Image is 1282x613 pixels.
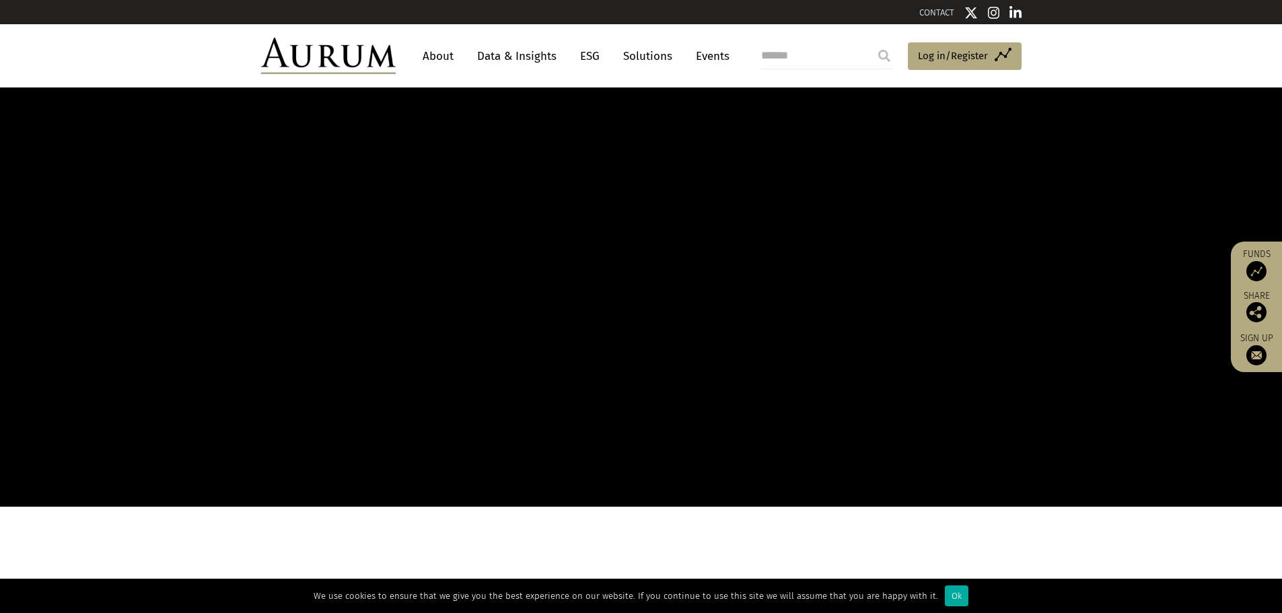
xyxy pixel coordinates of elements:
a: About [416,44,460,69]
a: Funds [1238,248,1275,281]
img: Instagram icon [988,6,1000,20]
a: Sign up [1238,332,1275,365]
div: Share [1238,291,1275,322]
a: Data & Insights [470,44,563,69]
input: Submit [871,42,898,69]
a: ESG [573,44,606,69]
img: Aurum [261,38,396,74]
img: Share this post [1246,302,1267,322]
img: Linkedin icon [1009,6,1022,20]
div: Ok [945,585,968,606]
img: Twitter icon [964,6,978,20]
span: Log in/Register [918,48,988,64]
a: Events [689,44,729,69]
a: CONTACT [919,7,954,17]
a: Log in/Register [908,42,1022,71]
a: Solutions [616,44,679,69]
img: Sign up to our newsletter [1246,345,1267,365]
img: Access Funds [1246,261,1267,281]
